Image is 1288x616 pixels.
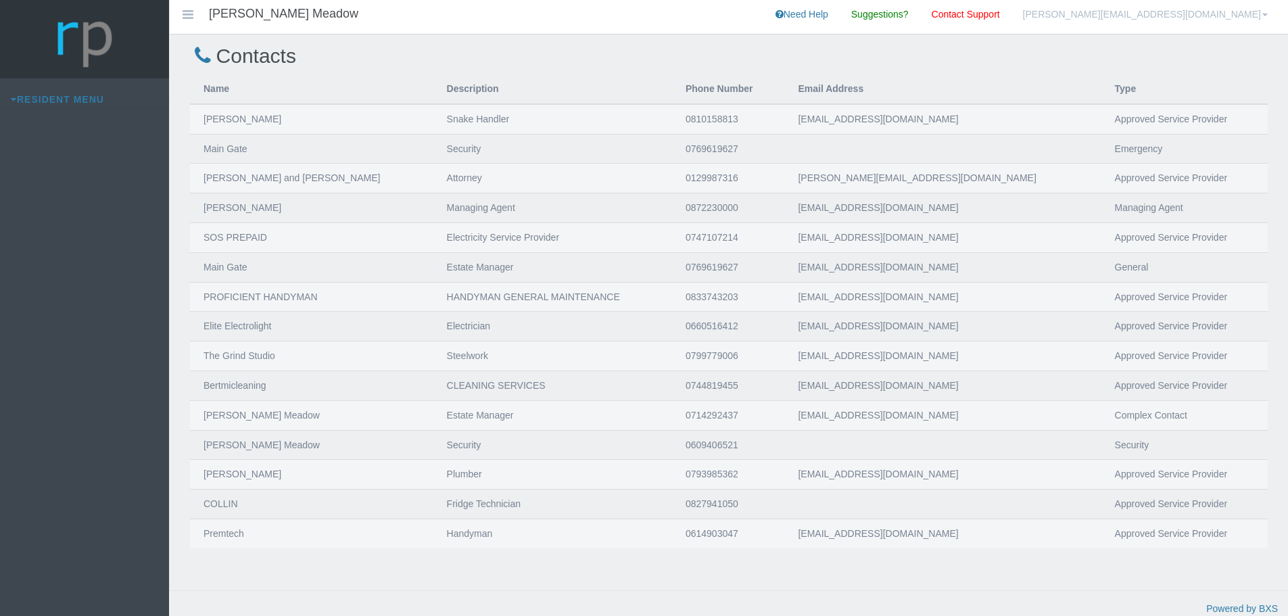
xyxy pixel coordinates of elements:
[1101,519,1268,548] td: Approved Service Provider
[672,371,785,400] td: 0744819455
[672,164,785,193] td: 0129987316
[672,490,785,519] td: 0827941050
[433,74,672,104] th: Description
[204,230,420,245] div: SOS PREPAID
[672,193,785,223] td: 0872230000
[204,112,420,127] div: [PERSON_NAME]
[11,94,104,105] a: Resident Menu
[204,348,420,364] div: The Grind Studio
[672,252,785,282] td: 0769619627
[1101,164,1268,193] td: Approved Service Provider
[433,282,672,312] td: HANDYMAN GENERAL MAINTENANCE
[433,519,672,548] td: Handyman
[204,408,420,423] div: [PERSON_NAME] Meadow
[672,74,785,104] th: Phone Number
[1101,252,1268,282] td: General
[672,222,785,252] td: 0747107214
[784,371,1101,400] td: [EMAIL_ADDRESS][DOMAIN_NAME]
[1101,460,1268,490] td: Approved Service Provider
[784,341,1101,371] td: [EMAIL_ADDRESS][DOMAIN_NAME]
[1101,222,1268,252] td: Approved Service Provider
[1101,371,1268,400] td: Approved Service Provider
[784,400,1101,430] td: [EMAIL_ADDRESS][DOMAIN_NAME]
[190,74,433,104] th: Name
[672,312,785,341] td: 0660516412
[433,371,672,400] td: CLEANING SERVICES
[190,45,1268,67] h2: Contacts
[433,312,672,341] td: Electrician
[209,7,358,21] h4: [PERSON_NAME] Meadow
[672,134,785,164] td: 0769619627
[1101,490,1268,519] td: Approved Service Provider
[433,164,672,193] td: Attorney
[1206,603,1278,614] a: Powered by BXS
[784,519,1101,548] td: [EMAIL_ADDRESS][DOMAIN_NAME]
[784,282,1101,312] td: [EMAIL_ADDRESS][DOMAIN_NAME]
[433,490,672,519] td: Fridge Technician
[672,430,785,460] td: 0609406521
[433,104,672,134] td: Snake Handler
[204,467,420,482] div: [PERSON_NAME]
[1101,193,1268,223] td: Managing Agent
[784,460,1101,490] td: [EMAIL_ADDRESS][DOMAIN_NAME]
[1101,312,1268,341] td: Approved Service Provider
[204,496,420,512] div: COLLIN
[672,519,785,548] td: 0614903047
[433,193,672,223] td: Managing Agent
[1101,341,1268,371] td: Approved Service Provider
[204,318,420,334] div: Elite Electrolight
[433,430,672,460] td: Security
[433,222,672,252] td: Electricity Service Provider
[204,141,420,157] div: Main Gate
[784,104,1101,134] td: [EMAIL_ADDRESS][DOMAIN_NAME]
[433,400,672,430] td: Estate Manager
[784,74,1101,104] th: Email Address
[204,526,420,542] div: Premtech
[204,260,420,275] div: Main Gate
[1101,400,1268,430] td: Complex Contact
[204,289,420,305] div: PROFICIENT HANDYMAN
[204,200,420,216] div: [PERSON_NAME]
[433,460,672,490] td: Plumber
[1101,430,1268,460] td: Security
[784,252,1101,282] td: [EMAIL_ADDRESS][DOMAIN_NAME]
[204,378,420,394] div: Bertmicleaning
[204,170,420,186] div: [PERSON_NAME] and [PERSON_NAME]
[784,312,1101,341] td: [EMAIL_ADDRESS][DOMAIN_NAME]
[1101,104,1268,134] td: Approved Service Provider
[1101,74,1268,104] th: Type
[784,193,1101,223] td: [EMAIL_ADDRESS][DOMAIN_NAME]
[672,400,785,430] td: 0714292437
[672,460,785,490] td: 0793985362
[433,252,672,282] td: Estate Manager
[672,104,785,134] td: 0810158813
[672,282,785,312] td: 0833743203
[433,134,672,164] td: Security
[672,341,785,371] td: 0799779006
[1101,282,1268,312] td: Approved Service Provider
[433,341,672,371] td: Steelwork
[784,164,1101,193] td: [PERSON_NAME][EMAIL_ADDRESS][DOMAIN_NAME]
[784,222,1101,252] td: [EMAIL_ADDRESS][DOMAIN_NAME]
[204,437,420,453] div: [PERSON_NAME] Meadow
[1101,134,1268,164] td: Emergency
